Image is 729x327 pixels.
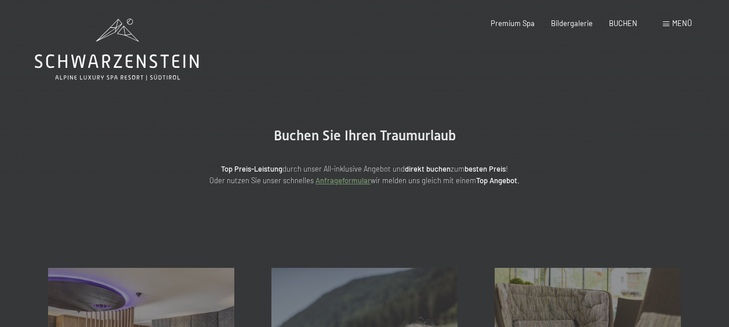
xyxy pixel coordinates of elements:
a: Bildergalerie [551,19,593,28]
strong: besten Preis [465,164,506,173]
strong: Top Preis-Leistung [221,164,282,173]
a: Anfrageformular [315,176,371,185]
a: Premium Spa [491,19,535,28]
a: BUCHEN [609,19,637,28]
strong: direkt buchen [405,164,451,173]
p: durch unser All-inklusive Angebot und zum ! Oder nutzen Sie unser schnelles wir melden uns gleich... [133,163,597,187]
span: Buchen Sie Ihren Traumurlaub [274,128,456,144]
span: Menü [672,19,692,28]
strong: Top Angebot. [476,176,520,185]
